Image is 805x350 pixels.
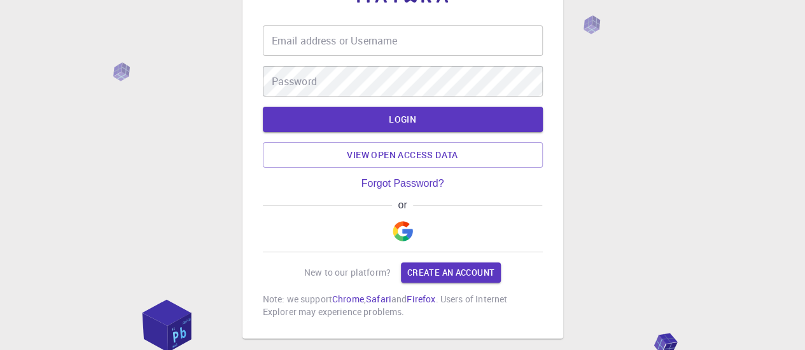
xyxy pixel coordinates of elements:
a: Safari [366,293,391,305]
p: New to our platform? [304,266,391,279]
a: Create an account [401,262,501,283]
a: View open access data [263,142,543,168]
span: or [392,199,413,211]
p: Note: we support , and . Users of Internet Explorer may experience problems. [263,293,543,318]
a: Forgot Password? [361,178,444,189]
a: Firefox [407,293,435,305]
img: Google [393,221,413,241]
button: LOGIN [263,107,543,132]
a: Chrome [332,293,364,305]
